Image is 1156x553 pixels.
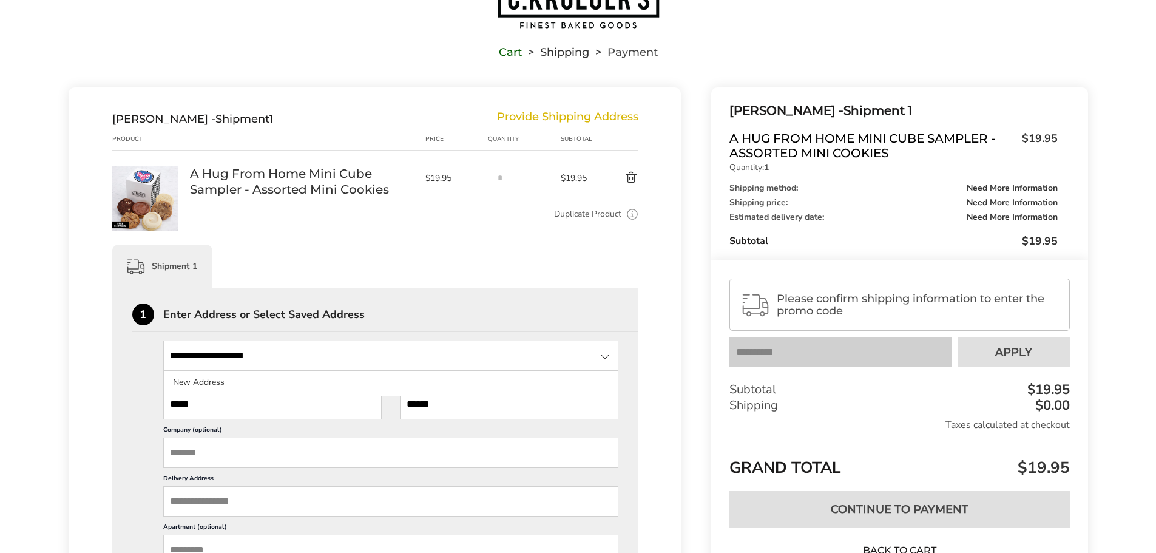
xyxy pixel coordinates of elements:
input: Company [163,438,619,468]
p: Quantity: [729,163,1057,172]
button: Continue to Payment [729,491,1069,528]
span: Payment [607,48,658,56]
span: Please confirm shipping information to enter the promo code [777,293,1058,317]
span: $19.95 [561,172,596,184]
div: $0.00 [1032,399,1070,412]
span: $19.95 [1015,457,1070,478]
div: 1 [132,304,154,325]
input: Last Name [400,389,618,419]
div: Quantity [488,134,561,144]
label: Apartment (optional) [163,523,619,535]
input: Delivery Address [163,486,619,517]
div: Subtotal [561,134,596,144]
a: A Hug From Home Mini Cube Sampler - Assorted Mini Cookies [112,165,178,177]
li: Shipping [522,48,589,56]
input: State [163,341,619,371]
div: Price [425,134,488,144]
div: Shipment 1 [729,101,1057,121]
div: Shipment 1 [112,245,212,288]
a: Duplicate Product [554,208,621,221]
div: Estimated delivery date: [729,213,1057,222]
button: Apply [958,337,1070,367]
button: Delete product [596,171,638,185]
a: A Hug From Home Mini Cube Sampler - Assorted Mini Cookies$19.95 [729,131,1057,160]
label: Delivery Address [163,474,619,486]
div: Shipping method: [729,184,1057,192]
div: GRAND TOTAL [729,443,1069,482]
span: 1 [269,112,274,126]
div: Product [112,134,190,144]
div: Enter Address or Select Saved Address [163,309,639,320]
label: Company (optional) [163,426,619,438]
span: Need More Information [967,184,1058,192]
div: Shipping [729,398,1069,413]
div: Taxes calculated at checkout [729,418,1069,432]
input: First Name [163,389,382,419]
img: A Hug From Home Mini Cube Sampler - Assorted Mini Cookies [112,166,178,231]
div: Subtotal [729,382,1069,398]
a: A Hug From Home Mini Cube Sampler - Assorted Mini Cookies [190,166,413,197]
div: Shipment [112,112,274,126]
div: Provide Shipping Address [497,112,638,126]
span: Apply [995,347,1032,358]
span: $19.95 [1016,131,1058,157]
span: Need More Information [967,213,1058,222]
a: Cart [499,48,522,56]
span: Need More Information [967,198,1058,207]
li: New Address [164,371,618,393]
strong: 1 [764,161,769,173]
span: A Hug From Home Mini Cube Sampler - Assorted Mini Cookies [729,131,1015,160]
div: Subtotal [729,234,1057,248]
span: [PERSON_NAME] - [112,112,215,126]
div: Shipping price: [729,198,1057,207]
div: $19.95 [1024,383,1070,396]
input: Quantity input [488,166,512,190]
span: $19.95 [425,172,482,184]
span: $19.95 [1022,234,1058,248]
span: [PERSON_NAME] - [729,103,843,118]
